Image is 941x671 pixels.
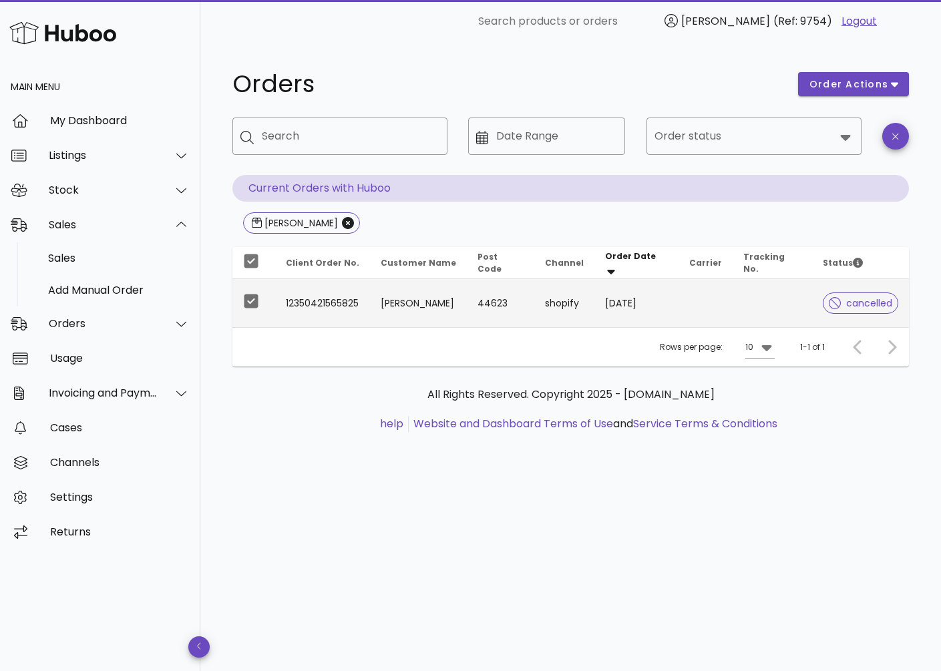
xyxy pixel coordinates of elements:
th: Channel [534,247,594,279]
td: 12350421565825 [275,279,370,327]
span: order actions [809,77,889,91]
span: Channel [545,257,584,268]
li: and [409,416,777,432]
span: Customer Name [381,257,456,268]
div: Listings [49,149,158,162]
div: Settings [50,491,190,503]
td: [DATE] [594,279,679,327]
div: Cases [50,421,190,434]
a: Website and Dashboard Terms of Use [413,416,613,431]
img: Huboo Logo [9,19,116,47]
div: Sales [49,218,158,231]
div: 10Rows per page: [745,337,775,358]
div: Rows per page: [660,328,775,367]
span: Status [823,257,863,268]
a: Service Terms & Conditions [633,416,777,431]
span: Tracking No. [743,251,785,274]
div: Sales [48,252,190,264]
span: Client Order No. [286,257,359,268]
div: My Dashboard [50,114,190,127]
div: Returns [50,525,190,538]
span: Order Date [605,250,656,262]
th: Client Order No. [275,247,370,279]
th: Carrier [679,247,733,279]
div: [PERSON_NAME] [262,216,338,230]
div: Add Manual Order [48,284,190,296]
p: Current Orders with Huboo [232,175,909,202]
div: 10 [745,341,753,353]
span: (Ref: 9754) [773,13,832,29]
span: Post Code [478,251,502,274]
div: 1-1 of 1 [800,341,825,353]
p: All Rights Reserved. Copyright 2025 - [DOMAIN_NAME] [243,387,898,403]
div: Usage [50,352,190,365]
span: Carrier [689,257,722,268]
a: help [380,416,403,431]
div: Channels [50,456,190,469]
h1: Orders [232,72,782,96]
th: Customer Name [370,247,467,279]
th: Status [812,247,909,279]
th: Tracking No. [733,247,813,279]
button: order actions [798,72,909,96]
button: Close [342,217,354,229]
td: 44623 [467,279,534,327]
div: Orders [49,317,158,330]
th: Order Date: Sorted descending. Activate to remove sorting. [594,247,679,279]
div: Stock [49,184,158,196]
span: cancelled [829,298,892,308]
th: Post Code [467,247,534,279]
div: Order status [646,118,862,155]
span: [PERSON_NAME] [681,13,770,29]
td: shopify [534,279,594,327]
td: [PERSON_NAME] [370,279,467,327]
div: Invoicing and Payments [49,387,158,399]
a: Logout [841,13,877,29]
